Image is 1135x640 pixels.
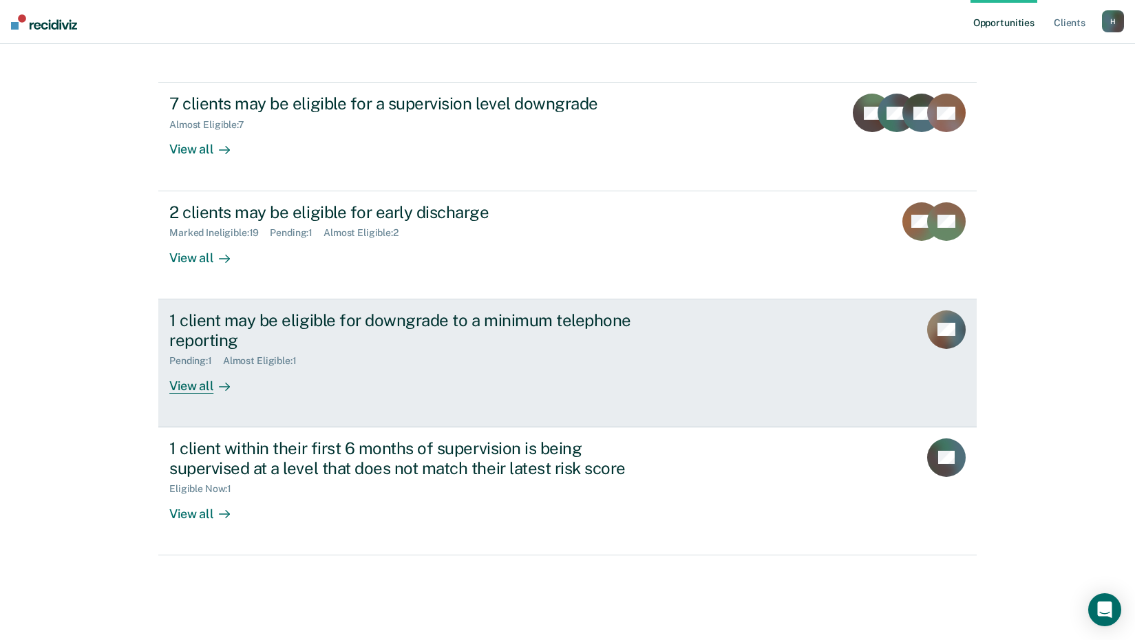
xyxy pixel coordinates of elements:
[169,495,246,522] div: View all
[1088,593,1121,626] div: Open Intercom Messenger
[11,14,77,30] img: Recidiviz
[169,355,223,367] div: Pending : 1
[169,227,270,239] div: Marked Ineligible : 19
[270,227,323,239] div: Pending : 1
[169,119,255,131] div: Almost Eligible : 7
[169,131,246,158] div: View all
[323,227,410,239] div: Almost Eligible : 2
[158,299,977,427] a: 1 client may be eligible for downgrade to a minimum telephone reportingPending:1Almost Eligible:1...
[223,355,308,367] div: Almost Eligible : 1
[1102,10,1124,32] button: H
[169,438,653,478] div: 1 client within their first 6 months of supervision is being supervised at a level that does not ...
[169,239,246,266] div: View all
[158,191,977,299] a: 2 clients may be eligible for early dischargeMarked Ineligible:19Pending:1Almost Eligible:2View all
[169,310,653,350] div: 1 client may be eligible for downgrade to a minimum telephone reporting
[169,483,242,495] div: Eligible Now : 1
[169,202,653,222] div: 2 clients may be eligible for early discharge
[169,94,653,114] div: 7 clients may be eligible for a supervision level downgrade
[158,427,977,555] a: 1 client within their first 6 months of supervision is being supervised at a level that does not ...
[169,367,246,394] div: View all
[158,82,977,191] a: 7 clients may be eligible for a supervision level downgradeAlmost Eligible:7View all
